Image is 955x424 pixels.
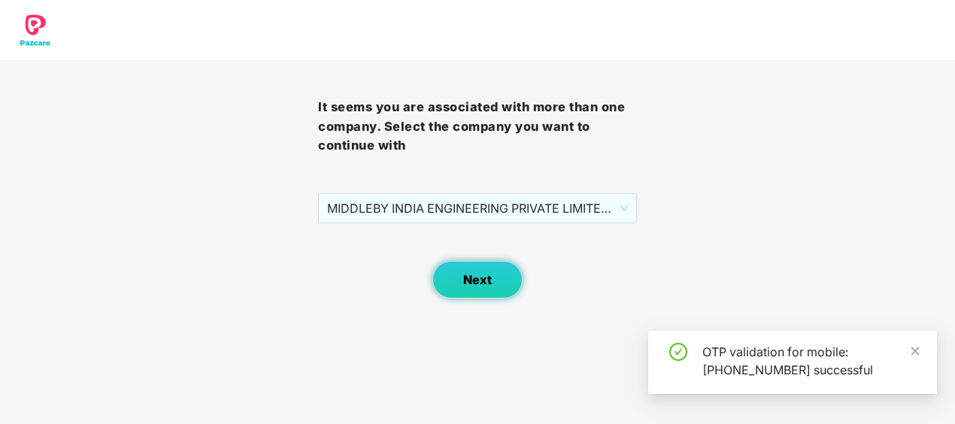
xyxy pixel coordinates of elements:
span: close [910,346,920,356]
span: Next [463,273,492,287]
span: MIDDLEBY INDIA ENGINEERING PRIVATE LIMITED - MIEPL124 - ADMIN [327,194,627,223]
button: Next [432,261,523,298]
span: check-circle [669,343,687,361]
div: OTP validation for mobile: [PHONE_NUMBER] successful [702,343,919,379]
h3: It seems you are associated with more than one company. Select the company you want to continue with [318,98,636,156]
